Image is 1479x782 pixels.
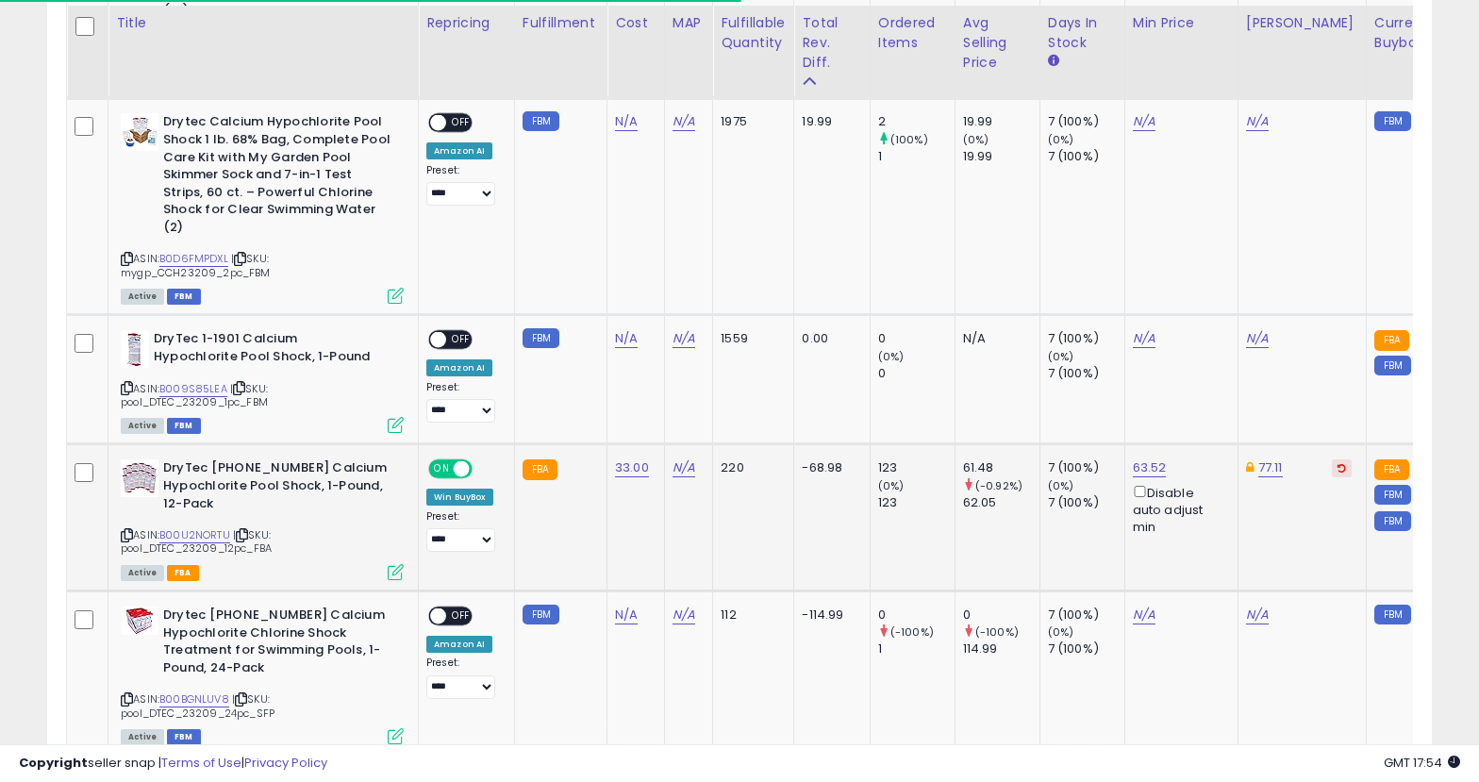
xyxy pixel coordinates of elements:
small: FBA [523,459,557,480]
span: OFF [446,608,476,624]
i: This overrides the store level Dynamic Max Price for this listing [1246,461,1254,474]
a: N/A [673,329,695,348]
div: [PERSON_NAME] [1246,13,1358,33]
img: 41U-MdZFE7L._SL40_.jpg [121,113,158,151]
a: N/A [615,606,638,624]
div: 7 (100%) [1048,330,1124,347]
small: (0%) [878,478,905,493]
div: 0 [878,365,955,382]
div: 7 (100%) [1048,459,1124,476]
div: 7 (100%) [1048,641,1124,657]
a: B0D6FMPDXL [159,251,228,267]
div: Avg Selling Price [963,13,1032,73]
a: B00U2NORTU [159,527,230,543]
div: Days In Stock [1048,13,1117,53]
div: N/A [963,330,1025,347]
div: 0 [878,607,955,624]
div: Amazon AI [426,636,492,653]
div: 19.99 [802,113,855,130]
small: FBM [1374,111,1411,131]
span: | SKU: pool_DTEC_23209_12pc_FBA [121,527,272,556]
div: 1 [878,641,955,657]
div: 0.00 [802,330,855,347]
div: 2 [878,113,955,130]
div: Preset: [426,381,500,424]
small: (0%) [1048,624,1074,640]
div: Total Rev. Diff. [802,13,861,73]
span: | SKU: pool_DTEC_23209_1pc_FBM [121,381,268,409]
span: FBM [167,418,201,434]
small: (-100%) [975,624,1019,640]
a: 63.52 [1133,458,1167,477]
div: ASIN: [121,330,404,431]
div: 123 [878,459,955,476]
span: All listings currently available for purchase on Amazon [121,289,164,305]
div: -114.99 [802,607,855,624]
div: Amazon AI [426,142,492,159]
small: FBM [1374,485,1411,505]
a: N/A [615,329,638,348]
small: (0%) [1048,478,1074,493]
div: 7 (100%) [1048,148,1124,165]
small: FBM [1374,356,1411,375]
span: 2025-08-13 17:54 GMT [1384,754,1460,772]
span: FBM [167,289,201,305]
a: N/A [673,458,695,477]
small: FBA [1374,459,1409,480]
small: (0%) [1048,349,1074,364]
div: 7 (100%) [1048,607,1124,624]
div: Min Price [1133,13,1230,33]
a: N/A [1246,329,1269,348]
span: All listings currently available for purchase on Amazon [121,418,164,434]
small: FBM [523,111,559,131]
b: DryTec [PHONE_NUMBER] Calcium Hypochlorite Pool Shock, 1-Pound, 12-Pack [163,459,392,517]
div: Fulfillable Quantity [721,13,786,53]
span: OFF [446,332,476,348]
span: FBA [167,565,199,581]
span: | SKU: mygp_CCH23209_2pc_FBM [121,251,271,279]
div: 112 [721,607,779,624]
a: 33.00 [615,458,649,477]
small: FBM [1374,605,1411,624]
div: Fulfillment [523,13,599,33]
a: Privacy Policy [244,754,327,772]
div: Amazon AI [426,359,492,376]
div: MAP [673,13,705,33]
div: 123 [878,494,955,511]
small: (0%) [878,349,905,364]
div: 19.99 [963,113,1039,130]
small: (0%) [1048,132,1074,147]
div: 1975 [721,113,779,130]
div: Preset: [426,657,500,699]
a: N/A [673,606,695,624]
a: N/A [615,112,638,131]
div: Disable auto adjust min [1133,482,1223,537]
div: 1 [878,148,955,165]
div: 61.48 [963,459,1039,476]
div: Win BuyBox [426,489,493,506]
small: (100%) [890,132,928,147]
a: N/A [1133,329,1155,348]
small: (-100%) [890,624,934,640]
a: N/A [1246,606,1269,624]
div: -68.98 [802,459,855,476]
strong: Copyright [19,754,88,772]
small: FBA [1374,330,1409,351]
div: Cost [615,13,656,33]
small: FBM [523,605,559,624]
img: 51KAx1lH3KL._SL40_.jpg [121,607,158,635]
div: 7 (100%) [1048,365,1124,382]
div: Ordered Items [878,13,947,53]
div: 7 (100%) [1048,494,1124,511]
div: 62.05 [963,494,1039,511]
small: FBM [1374,511,1411,531]
a: N/A [1133,606,1155,624]
div: seller snap | | [19,755,327,773]
a: N/A [673,112,695,131]
small: Days In Stock. [1048,53,1059,70]
a: N/A [1133,112,1155,131]
div: 19.99 [963,148,1039,165]
b: Drytec Calcium Hypochlorite Pool Shock 1 lb. 68% Bag, Complete Pool Care Kit with My Garden Pool ... [163,113,392,241]
div: 1559 [721,330,779,347]
div: ASIN: [121,113,404,302]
